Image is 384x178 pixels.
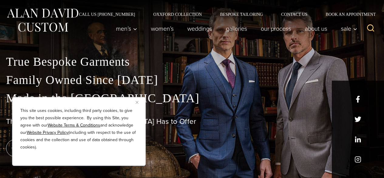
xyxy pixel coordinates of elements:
[70,12,378,16] nav: Secondary Navigation
[144,23,181,35] a: Women’s
[144,12,211,16] a: Oxxford Collection
[20,107,138,151] p: This site uses cookies, including third party cookies, to give you the best possible experience. ...
[363,21,378,36] button: View Search Form
[6,7,79,34] img: Alan David Custom
[219,23,254,35] a: Galleries
[181,23,219,35] a: weddings
[136,101,138,104] img: Close
[254,23,298,35] a: Our Process
[116,26,137,32] span: Men’s
[6,140,91,157] a: book an appointment
[6,117,378,126] h1: The Best Custom Suits [GEOGRAPHIC_DATA] Has to Offer
[109,23,361,35] nav: Primary Navigation
[341,26,357,32] span: Sale
[27,129,68,136] a: Website Privacy Policy
[6,53,378,107] p: True Bespoke Garments Family Owned Since [DATE] Made in the [GEOGRAPHIC_DATA]
[70,12,144,16] a: Call Us [PHONE_NUMBER]
[272,12,317,16] a: Contact Us
[48,122,100,128] a: Website Terms & Conditions
[136,99,143,106] button: Close
[211,12,272,16] a: Bespoke Tailoring
[298,23,334,35] a: About Us
[317,12,378,16] a: Book an Appointment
